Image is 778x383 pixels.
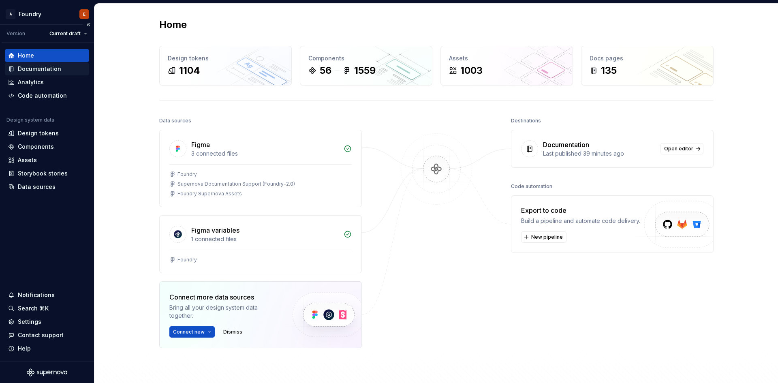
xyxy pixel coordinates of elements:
div: Assets [449,54,564,62]
div: Help [18,344,31,353]
div: Figma variables [191,225,239,235]
div: Version [6,30,25,37]
a: Analytics [5,76,89,89]
div: Connect more data sources [169,292,279,302]
div: Documentation [18,65,61,73]
div: Design system data [6,117,54,123]
a: Code automation [5,89,89,102]
div: Components [308,54,424,62]
div: Documentation [543,140,589,150]
a: Design tokens1104 [159,46,292,86]
div: Supernova Documentation Support (Foundry-2.0) [177,181,295,187]
a: Components [5,140,89,153]
div: 135 [601,64,617,77]
a: Components561559 [300,46,432,86]
a: Design tokens [5,127,89,140]
div: Code automation [18,92,67,100]
button: Collapse sidebar [83,19,94,30]
a: Data sources [5,180,89,193]
button: Connect new [169,326,215,338]
span: New pipeline [531,234,563,240]
div: Data sources [18,183,56,191]
div: Last published 39 minutes ago [543,150,656,158]
div: 1559 [354,64,376,77]
button: Search ⌘K [5,302,89,315]
div: Design tokens [18,129,59,137]
div: Analytics [18,78,44,86]
div: Notifications [18,291,55,299]
button: Current draft [46,28,91,39]
button: Help [5,342,89,355]
div: Assets [18,156,37,164]
div: Storybook stories [18,169,68,178]
button: AFoundryE [2,5,92,23]
button: Notifications [5,289,89,302]
div: Foundry [177,171,197,178]
a: Figma variables1 connected filesFoundry [159,215,362,273]
div: Data sources [159,115,191,126]
div: Export to code [521,205,640,215]
div: Home [18,51,34,60]
div: Foundry [19,10,41,18]
a: Docs pages135 [581,46,714,86]
svg: Supernova Logo [27,368,67,377]
a: Assets [5,154,89,167]
div: Components [18,143,54,151]
div: Design tokens [168,54,283,62]
span: Current draft [49,30,81,37]
a: Storybook stories [5,167,89,180]
div: Contact support [18,331,64,339]
a: Open editor [660,143,703,154]
div: E [83,11,85,17]
div: A [6,9,15,19]
div: 1 connected files [191,235,339,243]
button: New pipeline [521,231,566,243]
a: Settings [5,315,89,328]
div: Foundry [177,257,197,263]
div: 1003 [460,64,483,77]
div: Destinations [511,115,541,126]
span: Open editor [664,145,693,152]
div: Search ⌘K [18,304,49,312]
button: Contact support [5,329,89,342]
div: Settings [18,318,41,326]
div: 3 connected files [191,150,339,158]
a: Figma3 connected filesFoundrySupernova Documentation Support (Foundry-2.0)Foundry Supernova Assets [159,130,362,207]
div: Figma [191,140,210,150]
div: 1104 [179,64,200,77]
span: Dismiss [223,329,242,335]
div: Build a pipeline and automate code delivery. [521,217,640,225]
div: Foundry Supernova Assets [177,190,242,197]
div: Bring all your design system data together. [169,304,279,320]
h2: Home [159,18,187,31]
a: Documentation [5,62,89,75]
a: Home [5,49,89,62]
div: Code automation [511,181,552,192]
a: Assets1003 [440,46,573,86]
div: Docs pages [590,54,705,62]
div: 56 [320,64,331,77]
button: Dismiss [220,326,246,338]
span: Connect new [173,329,205,335]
